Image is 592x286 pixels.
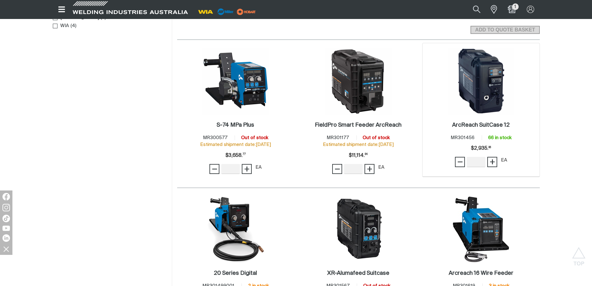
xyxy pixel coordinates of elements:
h2: S-74 MPa Plus [217,122,254,128]
span: $2,935. [471,142,491,155]
div: Price [349,149,368,162]
img: 20 Series Digital [202,196,269,263]
span: Estimated shipment date: [DATE] [200,142,271,147]
img: Instagram [2,204,10,211]
span: ADD TO QUOTE BASKET [471,26,539,34]
span: − [212,164,218,174]
sup: 84 [365,153,368,156]
img: Arcreach 16 Wire Feeder [448,196,514,263]
span: MR300577 [203,135,227,140]
a: FieldPro Smart Feeder ArcReach [315,122,402,129]
a: XR-Alumafeed Suitcase [327,270,389,277]
span: 66 in stock [488,135,512,140]
h2: FieldPro Smart Feeder ArcReach [315,122,402,128]
h2: ArcReach SuitCase 12 [452,122,510,128]
img: miller [235,7,258,16]
sup: 86 [489,146,491,149]
div: Price [471,142,491,155]
span: $3,658. [225,149,246,162]
h2: XR-Alumafeed Suitcase [327,270,389,276]
img: TikTok [2,215,10,222]
span: Out of stock [241,135,268,140]
img: LinkedIn [2,234,10,242]
span: + [367,164,373,174]
a: miller [235,9,258,14]
div: Price [225,149,246,162]
img: YouTube [2,226,10,231]
img: XR-Alumafeed Suitcase [325,196,392,263]
button: Scroll to top [572,247,586,261]
ul: Brand [53,14,167,30]
sup: 77 [243,153,246,156]
section: Add to cart control [177,19,540,36]
div: EA [255,164,262,171]
button: Add selected products to the shopping cart [470,26,539,34]
span: Estimated shipment date: [DATE] [323,142,394,147]
span: Out of stock [363,135,390,140]
img: ArcReach SuitCase 12 [448,48,514,115]
span: MR301177 [327,135,349,140]
span: − [334,164,340,174]
div: EA [501,157,507,164]
span: + [489,157,495,167]
a: Arcreach 16 Wire Feeder [449,270,513,277]
span: − [457,157,463,167]
span: WIA [60,22,69,30]
h2: Arcreach 16 Wire Feeder [449,270,513,276]
span: ( 4 ) [71,22,76,30]
a: 20 Series Digital [214,270,257,277]
div: EA [378,164,384,171]
span: MR301456 [451,135,475,140]
span: + [244,164,250,174]
img: hide socials [1,244,11,254]
a: WIA [53,22,69,30]
a: S-74 MPa Plus [217,122,254,129]
img: FieldPro Smart Feeder ArcReach [325,48,392,115]
button: Search products [466,2,487,16]
a: ArcReach SuitCase 12 [452,122,510,129]
h2: 20 Series Digital [214,270,257,276]
input: Product name or item number... [458,2,487,16]
img: Facebook [2,193,10,200]
img: S-74 MPa Plus [202,48,269,115]
span: $11,114. [349,149,368,162]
